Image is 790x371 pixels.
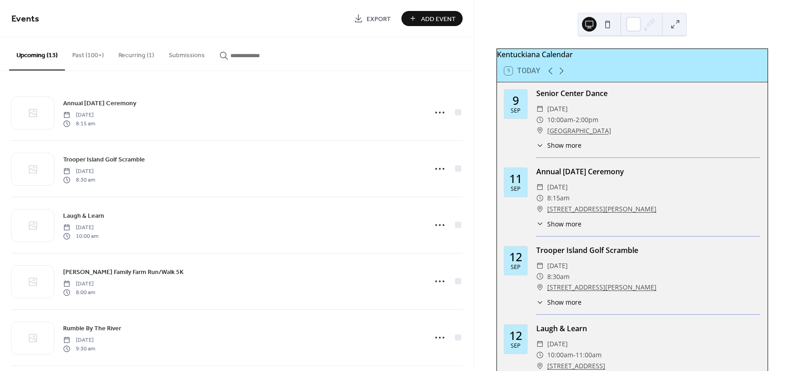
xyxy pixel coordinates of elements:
[63,154,145,165] a: Trooper Island Golf Scramble
[63,176,95,184] span: 8:30 am
[547,297,582,307] span: Show more
[63,224,98,232] span: [DATE]
[511,186,521,192] div: Sep
[536,297,582,307] button: ​Show more
[536,219,544,229] div: ​
[536,271,544,282] div: ​
[536,219,582,229] button: ​Show more
[347,11,398,26] a: Export
[63,280,95,288] span: [DATE]
[509,251,522,263] div: 12
[509,173,522,184] div: 11
[536,349,544,360] div: ​
[63,155,145,165] span: Trooper Island Golf Scramble
[536,88,760,99] div: Senior Center Dance
[63,324,121,333] span: Rumble By The River
[63,211,104,221] span: Laugh & Learn
[111,37,161,70] button: Recurring (1)
[536,204,544,215] div: ​
[547,339,568,349] span: [DATE]
[11,10,39,28] span: Events
[63,267,184,277] a: [PERSON_NAME] Family Farm Run/Walk 5K
[401,11,463,26] button: Add Event
[576,349,602,360] span: 11:00am
[547,140,582,150] span: Show more
[536,339,544,349] div: ​
[536,245,760,256] div: Trooper Island Golf Scramble
[63,119,95,128] span: 8:15 am
[576,114,598,125] span: 2:00pm
[536,282,544,293] div: ​
[367,14,391,24] span: Export
[547,114,573,125] span: 10:00am
[511,343,521,349] div: Sep
[161,37,212,70] button: Submissions
[536,182,544,193] div: ​
[63,210,104,221] a: Laugh & Learn
[547,271,570,282] span: 8:30am
[65,37,111,70] button: Past (100+)
[536,140,544,150] div: ​
[63,323,121,333] a: Rumble By The River
[573,349,576,360] span: -
[512,95,519,106] div: 9
[536,140,582,150] button: ​Show more
[63,344,95,353] span: 9:30 am
[547,125,611,136] a: [GEOGRAPHIC_DATA]
[536,323,760,334] div: Laugh & Learn
[63,111,95,119] span: [DATE]
[63,232,98,240] span: 10:00 am
[547,193,570,204] span: 8:15am
[9,37,65,70] button: Upcoming (13)
[497,49,768,60] div: Kentuckiana Calendar
[573,114,576,125] span: -
[63,336,95,344] span: [DATE]
[547,103,568,114] span: [DATE]
[63,99,136,108] span: Annual [DATE] Ceremony
[547,219,582,229] span: Show more
[547,204,657,215] a: [STREET_ADDRESS][PERSON_NAME]
[547,182,568,193] span: [DATE]
[63,288,95,296] span: 8:00 am
[63,167,95,176] span: [DATE]
[547,282,657,293] a: [STREET_ADDRESS][PERSON_NAME]
[547,260,568,271] span: [DATE]
[536,166,760,177] div: Annual [DATE] Ceremony
[536,125,544,136] div: ​
[421,14,456,24] span: Add Event
[536,103,544,114] div: ​
[63,268,184,277] span: [PERSON_NAME] Family Farm Run/Walk 5K
[536,193,544,204] div: ​
[536,260,544,271] div: ​
[511,264,521,270] div: Sep
[536,114,544,125] div: ​
[63,98,136,108] a: Annual [DATE] Ceremony
[547,349,573,360] span: 10:00am
[511,108,521,114] div: Sep
[509,330,522,341] div: 12
[536,297,544,307] div: ​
